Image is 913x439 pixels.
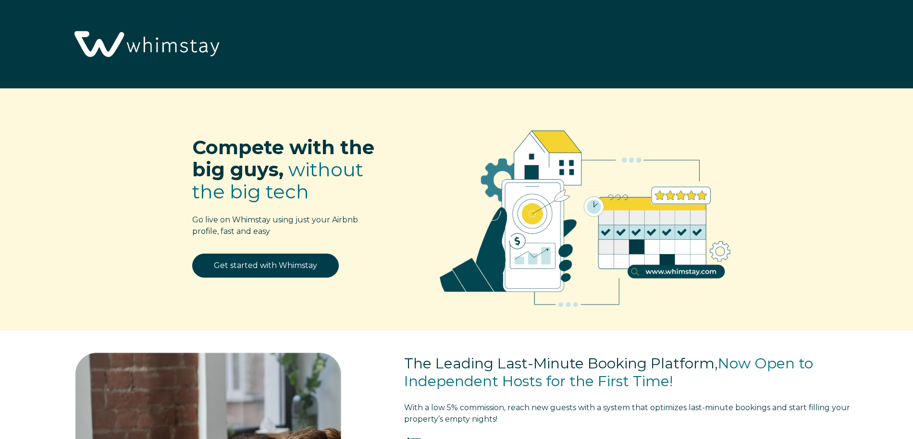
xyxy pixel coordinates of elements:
[404,403,850,424] span: tart filling your property’s empty nights!
[67,5,224,85] img: Whimstay Logo-02 1
[192,215,358,236] span: Go live on Whimstay using just your Airbnb profile, fast and easy
[404,403,792,412] span: With a low 5% commission, reach new guests with a system that optimizes last-minute bookings and s
[404,354,718,372] span: The Leading Last-Minute Booking Platform,
[416,103,754,325] img: RBO Ilustrations-02
[192,158,363,203] span: without the big tech
[192,254,339,278] a: Get started with Whimstay
[404,354,813,390] span: Now Open to Independent Hosts for the First Time!
[192,135,374,181] span: Compete with the big guys,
